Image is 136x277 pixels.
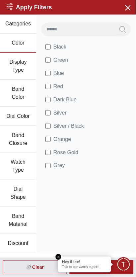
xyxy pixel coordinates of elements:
[53,56,68,64] span: Green
[116,258,131,272] div: Chat Widget
[62,265,107,270] p: Talk to our watch expert!
[45,137,51,142] input: Orange
[56,254,62,260] em: Close tooltip
[62,260,107,265] div: Hey there!
[45,150,51,155] input: Rose Gold
[3,260,67,274] div: Clear
[53,149,78,156] span: Rose Gold
[45,57,51,63] input: Green
[53,135,71,143] span: Orange
[45,97,51,102] input: Dark Blue
[45,71,51,76] input: Blue
[45,84,51,89] input: Red
[7,3,52,12] h2: Apply Filters
[45,123,51,129] input: Silver / Black
[45,110,51,116] input: Silver
[45,163,51,168] input: Grey
[53,83,63,90] span: Red
[53,109,67,117] span: Silver
[53,162,65,170] span: Grey
[45,44,51,50] input: Black
[53,69,64,77] span: Blue
[53,96,76,104] span: Dark Blue
[53,43,66,51] span: Black
[115,22,131,36] button: Search
[53,122,84,130] span: Silver / Black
